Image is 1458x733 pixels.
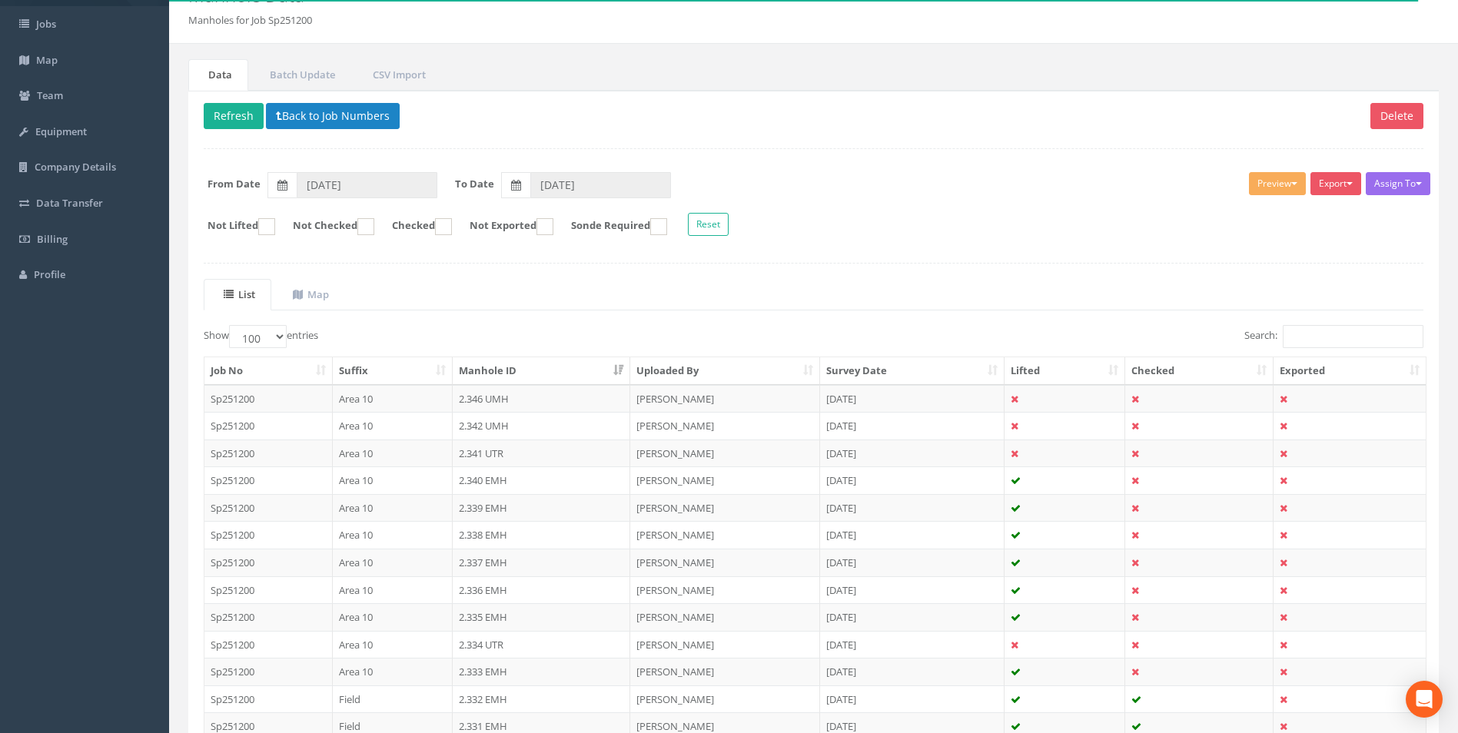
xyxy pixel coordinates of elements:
td: [PERSON_NAME] [630,494,820,522]
input: To Date [530,172,671,198]
span: Company Details [35,160,116,174]
td: 2.341 UTR [453,439,631,467]
td: Sp251200 [204,412,333,439]
td: Area 10 [333,412,453,439]
td: Sp251200 [204,603,333,631]
button: Refresh [204,103,264,129]
td: [DATE] [820,631,1005,658]
td: [PERSON_NAME] [630,412,820,439]
label: From Date [208,177,261,191]
td: [DATE] [820,685,1005,713]
td: 2.336 EMH [453,576,631,604]
td: Area 10 [333,494,453,522]
td: [DATE] [820,466,1005,494]
label: To Date [455,177,494,191]
label: Not Lifted [192,218,275,235]
td: [DATE] [820,576,1005,604]
td: [DATE] [820,385,1005,413]
input: From Date [297,172,437,198]
button: Back to Job Numbers [266,103,400,129]
td: [DATE] [820,549,1005,576]
uib-tab-heading: Map [293,287,329,301]
button: Export [1310,172,1361,195]
td: Sp251200 [204,549,333,576]
th: Exported: activate to sort column ascending [1274,357,1426,385]
th: Lifted: activate to sort column ascending [1005,357,1126,385]
th: Suffix: activate to sort column ascending [333,357,453,385]
td: 2.335 EMH [453,603,631,631]
label: Not Exported [454,218,553,235]
td: 2.334 UTR [453,631,631,658]
td: Sp251200 [204,466,333,494]
td: 2.339 EMH [453,494,631,522]
td: [DATE] [820,494,1005,522]
td: 2.342 UMH [453,412,631,439]
th: Job No: activate to sort column ascending [204,357,333,385]
td: Sp251200 [204,494,333,522]
span: Map [36,53,58,67]
td: [PERSON_NAME] [630,685,820,713]
td: Sp251200 [204,385,333,413]
th: Checked: activate to sort column ascending [1125,357,1274,385]
td: [PERSON_NAME] [630,385,820,413]
button: Assign To [1366,172,1430,195]
td: Sp251200 [204,658,333,685]
td: Sp251200 [204,439,333,467]
td: [PERSON_NAME] [630,603,820,631]
span: Jobs [36,17,56,31]
td: Area 10 [333,603,453,631]
td: Sp251200 [204,576,333,604]
td: Sp251200 [204,631,333,658]
td: Area 10 [333,385,453,413]
td: [DATE] [820,412,1005,439]
uib-tab-heading: List [224,287,255,301]
a: List [204,279,271,310]
td: Area 10 [333,576,453,604]
td: Area 10 [333,631,453,658]
span: Equipment [35,124,87,138]
th: Uploaded By: activate to sort column ascending [630,357,820,385]
label: Sonde Required [556,218,667,235]
span: Billing [37,232,68,246]
td: Area 10 [333,549,453,576]
td: [PERSON_NAME] [630,658,820,685]
td: Field [333,685,453,713]
div: Open Intercom Messenger [1406,681,1443,718]
td: [PERSON_NAME] [630,466,820,494]
td: Sp251200 [204,685,333,713]
td: [PERSON_NAME] [630,521,820,549]
a: Batch Update [250,59,351,91]
label: Show entries [204,325,318,348]
button: Preview [1249,172,1306,195]
td: 2.337 EMH [453,549,631,576]
td: Area 10 [333,466,453,494]
td: Area 10 [333,521,453,549]
td: Area 10 [333,439,453,467]
td: [PERSON_NAME] [630,549,820,576]
td: [PERSON_NAME] [630,631,820,658]
a: CSV Import [353,59,442,91]
td: [DATE] [820,658,1005,685]
input: Search: [1283,325,1423,348]
span: Team [37,88,63,102]
th: Manhole ID: activate to sort column ascending [453,357,631,385]
td: 2.333 EMH [453,658,631,685]
a: Data [188,59,248,91]
span: Profile [34,267,65,281]
td: [PERSON_NAME] [630,576,820,604]
span: Data Transfer [36,196,103,210]
td: Area 10 [333,658,453,685]
label: Not Checked [277,218,374,235]
a: Map [273,279,345,310]
label: Checked [377,218,452,235]
td: [DATE] [820,603,1005,631]
button: Reset [688,213,729,236]
button: Delete [1370,103,1423,129]
label: Search: [1244,325,1423,348]
td: [DATE] [820,521,1005,549]
td: 2.332 EMH [453,685,631,713]
td: 2.346 UMH [453,385,631,413]
td: [DATE] [820,439,1005,467]
th: Survey Date: activate to sort column ascending [820,357,1005,385]
td: 2.338 EMH [453,521,631,549]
